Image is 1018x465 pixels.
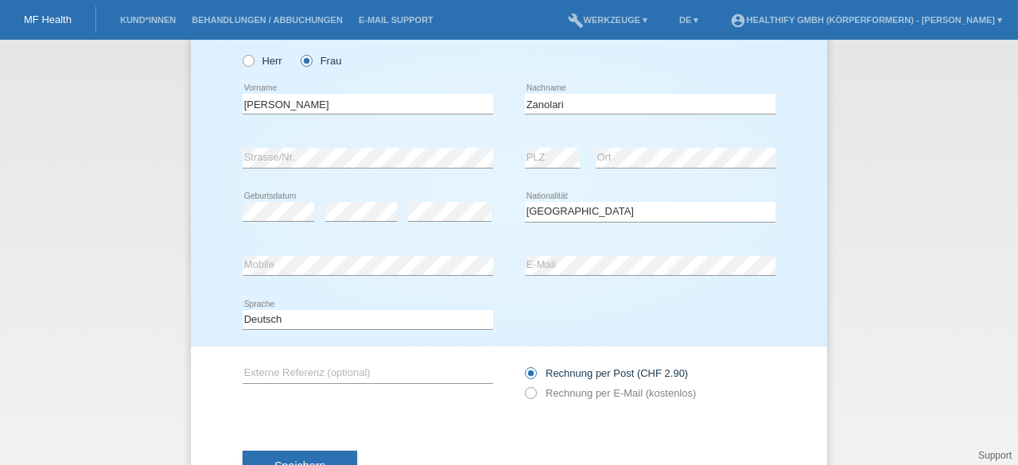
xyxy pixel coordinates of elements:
[525,387,696,399] label: Rechnung per E-Mail (kostenlos)
[351,15,441,25] a: E-Mail Support
[525,367,688,379] label: Rechnung per Post (CHF 2.90)
[184,15,351,25] a: Behandlungen / Abbuchungen
[243,55,253,65] input: Herr
[722,15,1010,25] a: account_circleHealthify GmbH (Körperformern) - [PERSON_NAME] ▾
[978,450,1012,461] a: Support
[301,55,311,65] input: Frau
[671,15,706,25] a: DE ▾
[730,13,746,29] i: account_circle
[525,367,535,387] input: Rechnung per Post (CHF 2.90)
[24,14,72,25] a: MF Health
[243,55,282,67] label: Herr
[525,387,535,407] input: Rechnung per E-Mail (kostenlos)
[560,15,656,25] a: buildWerkzeuge ▾
[301,55,341,67] label: Frau
[568,13,584,29] i: build
[112,15,184,25] a: Kund*innen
